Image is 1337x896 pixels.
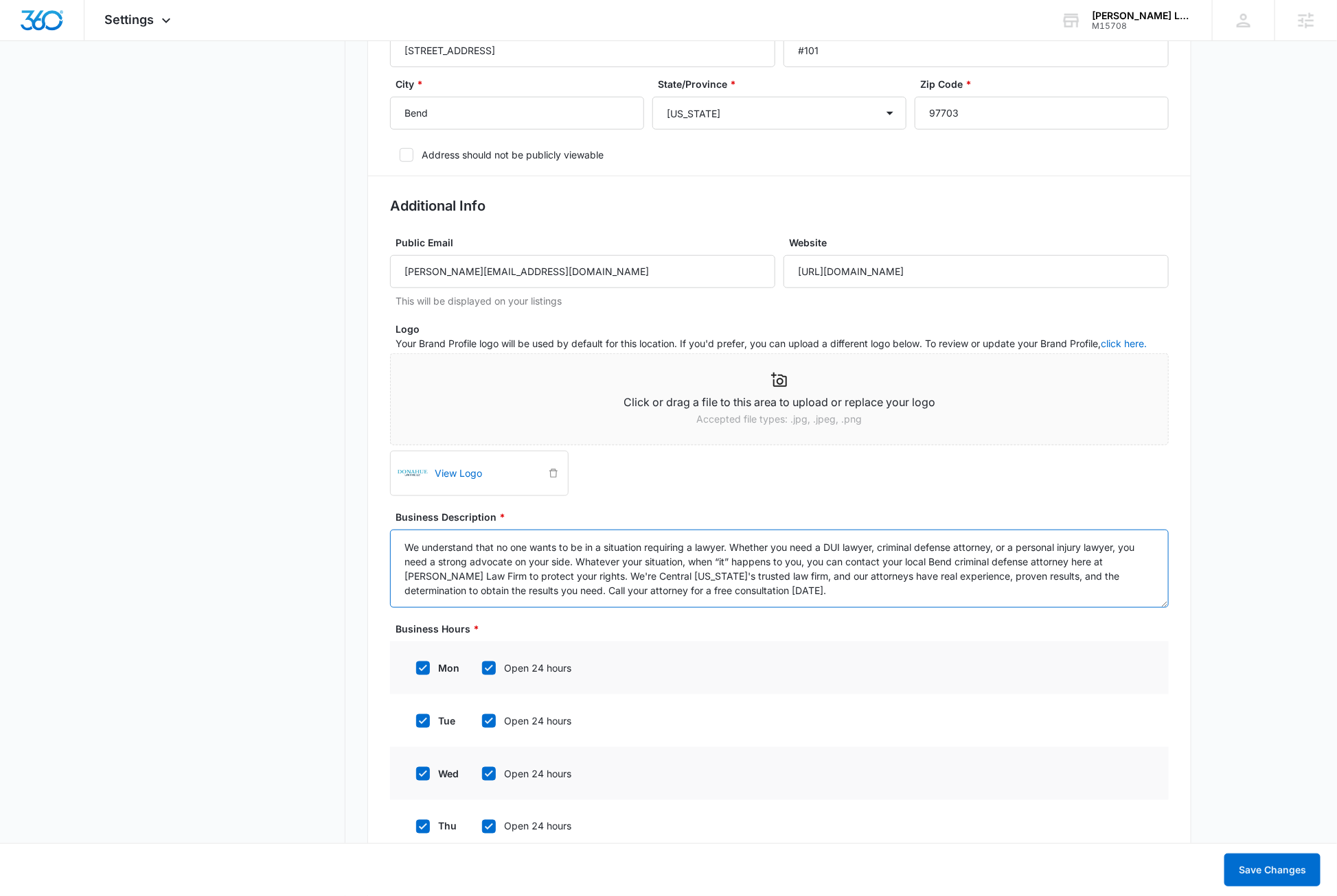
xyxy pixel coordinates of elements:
p: This will be displayed on your listings [396,294,775,308]
label: Open 24 hours [472,819,603,834]
label: mon [407,661,461,675]
p: Click or drag a file to this area to upload or replace your logo [391,394,1168,411]
label: Business Hours [396,622,1174,636]
label: Open 24 hours [472,766,603,781]
label: Business Description [396,510,1174,524]
label: City [396,77,650,91]
label: State/Province [658,77,912,91]
p: Your Brand Profile logo will be used by default for this location. If you'd prefer, you can uploa... [396,336,1169,351]
label: Logo [396,322,1174,336]
label: Website [789,235,1174,250]
span: delete [545,469,562,478]
div: account name [1092,10,1192,21]
label: wed [407,766,461,781]
a: click here. [1101,338,1147,349]
textarea: We understand that no one wants to be in a situation requiring a lawyer. Whether you need a DUI l... [390,530,1169,608]
label: Public Email [396,235,781,250]
h2: Additional Info [390,196,1169,216]
button: delete [545,466,562,481]
span: Settings [105,12,155,27]
span: Click or drag a file to this area to upload or replace your logoAccepted file types: .jpg, .jpeg,... [391,354,1168,445]
label: Open 24 hours [472,661,603,675]
p: Accepted file types: .jpg, .jpeg, .png [391,412,1168,427]
label: Zip Code [920,77,1174,91]
label: Address should not be publicly viewable [390,148,1169,162]
div: account id [1092,21,1192,31]
button: Save Changes [1224,853,1321,886]
img: View Logo [396,457,429,490]
a: View Logo [429,458,545,488]
label: Open 24 hours [472,714,603,728]
input: https:// [784,255,1169,288]
label: thu [407,819,461,834]
label: tue [407,714,461,728]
